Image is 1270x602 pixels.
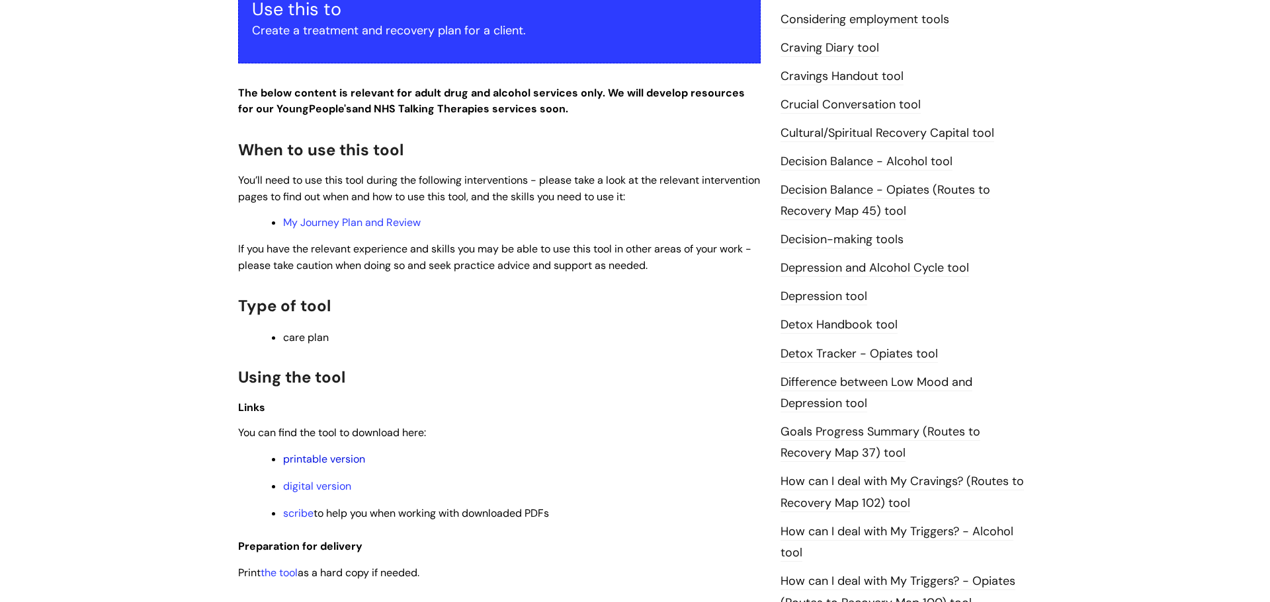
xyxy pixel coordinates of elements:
a: How can I deal with My Cravings? (Routes to Recovery Map 102) tool [781,473,1024,511]
span: If you have the relevant experience and skills you may be able to use this tool in other areas of... [238,242,751,272]
span: care plan [283,330,329,344]
a: How can I deal with My Triggers? - Alcohol tool [781,523,1013,562]
a: Depression tool [781,288,867,305]
a: printable version [283,452,365,466]
a: Detox Tracker - Opiates tool [781,346,938,363]
span: to help you when working with downloaded PDFs [283,506,549,520]
a: Crucial Conversation tool [781,96,921,114]
a: the tool [261,566,298,580]
span: Print as a hard copy if needed. [238,566,419,580]
span: You can find the tool to download here: [238,426,426,439]
a: Decision Balance - Opiates (Routes to Recovery Map 45) tool [781,182,990,220]
span: Preparation for delivery [238,539,362,553]
a: Depression and Alcohol Cycle tool [781,260,969,277]
span: When to use this tool [238,139,403,160]
a: Decision Balance - Alcohol tool [781,153,952,170]
strong: People's [309,102,352,116]
span: Using the tool [238,367,345,387]
a: Decision-making tools [781,231,904,248]
a: digital version [283,479,351,493]
p: Create a treatment and recovery plan for a client. [252,20,747,41]
a: Difference between Low Mood and Depression tool [781,374,972,412]
a: Cultural/Spiritual Recovery Capital tool [781,125,994,142]
a: Cravings Handout tool [781,68,904,85]
span: You’ll need to use this tool during the following interventions - please take a look at the relev... [238,173,760,204]
a: My Journey Plan and Review [283,215,421,229]
span: Type of tool [238,295,331,316]
a: Craving Diary tool [781,40,879,57]
a: Goals Progress Summary (Routes to Recovery Map 37) tool [781,424,980,462]
strong: The below content is relevant for adult drug and alcohol services only. We will develop resources... [238,86,745,116]
a: Detox Handbook tool [781,317,898,334]
a: scribe [283,506,314,520]
a: Considering employment tools [781,11,949,28]
span: Links [238,400,265,414]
